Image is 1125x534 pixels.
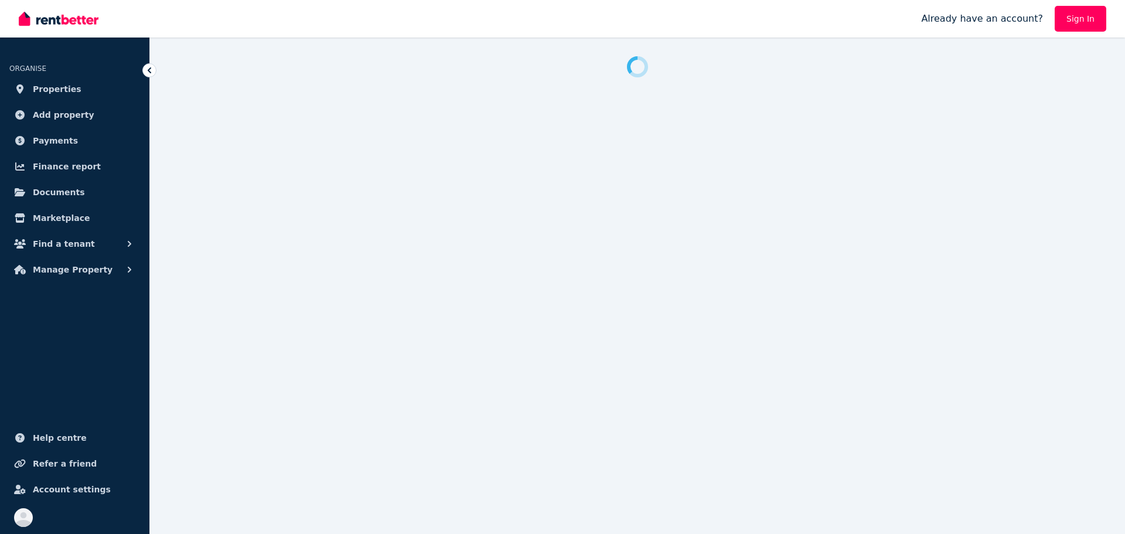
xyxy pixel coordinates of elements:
a: Finance report [9,155,140,178]
img: RentBetter [19,10,98,28]
span: Documents [33,185,85,199]
a: Help centre [9,426,140,450]
a: Sign In [1055,6,1106,32]
a: Documents [9,181,140,204]
span: Find a tenant [33,237,95,251]
button: Find a tenant [9,232,140,256]
a: Marketplace [9,206,140,230]
span: Finance report [33,159,101,174]
a: Payments [9,129,140,152]
a: Refer a friend [9,452,140,475]
span: Help centre [33,431,87,445]
a: Properties [9,77,140,101]
span: Add property [33,108,94,122]
span: ORGANISE [9,64,46,73]
span: Manage Property [33,263,112,277]
span: Refer a friend [33,457,97,471]
a: Add property [9,103,140,127]
button: Manage Property [9,258,140,281]
a: Account settings [9,478,140,501]
span: Marketplace [33,211,90,225]
span: Properties [33,82,81,96]
span: Account settings [33,482,111,496]
span: Payments [33,134,78,148]
span: Already have an account? [921,12,1043,26]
